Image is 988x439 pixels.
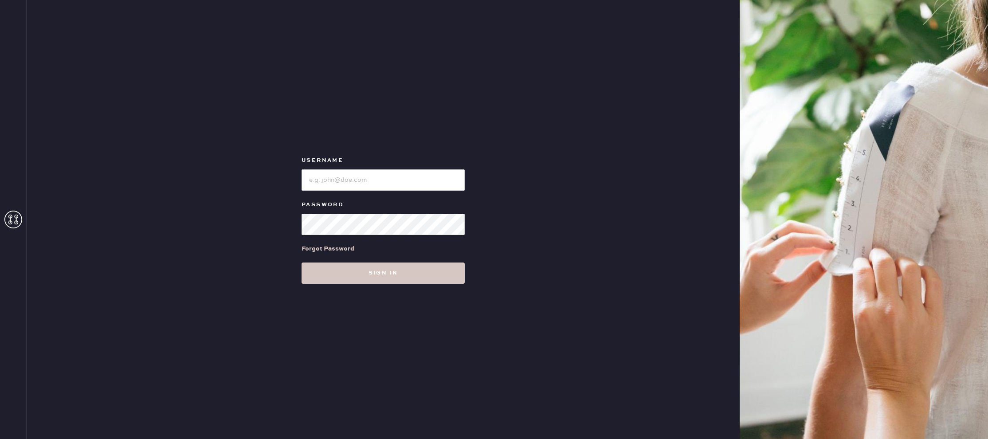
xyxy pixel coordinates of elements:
[302,200,465,210] label: Password
[302,244,354,254] div: Forgot Password
[302,235,354,263] a: Forgot Password
[302,155,465,166] label: Username
[302,169,465,191] input: e.g. john@doe.com
[302,263,465,284] button: Sign in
